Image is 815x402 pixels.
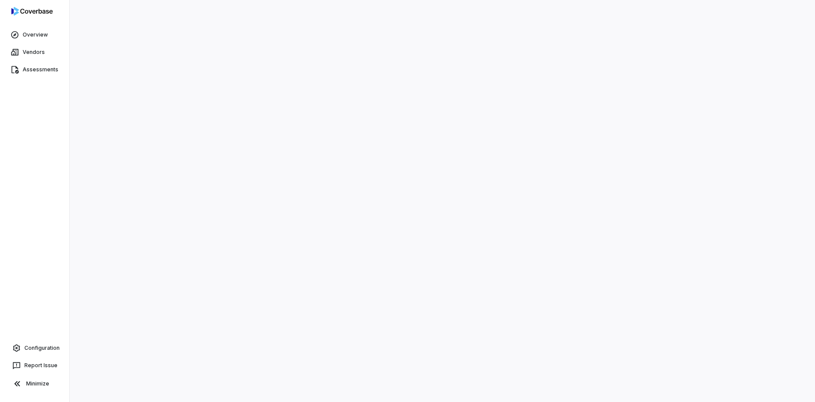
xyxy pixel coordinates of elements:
[2,62,67,77] a: Assessments
[11,7,53,16] img: logo-D7KZi-bG.svg
[3,340,66,356] a: Configuration
[3,358,66,373] button: Report Issue
[2,27,67,43] a: Overview
[2,44,67,60] a: Vendors
[3,375,66,392] button: Minimize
